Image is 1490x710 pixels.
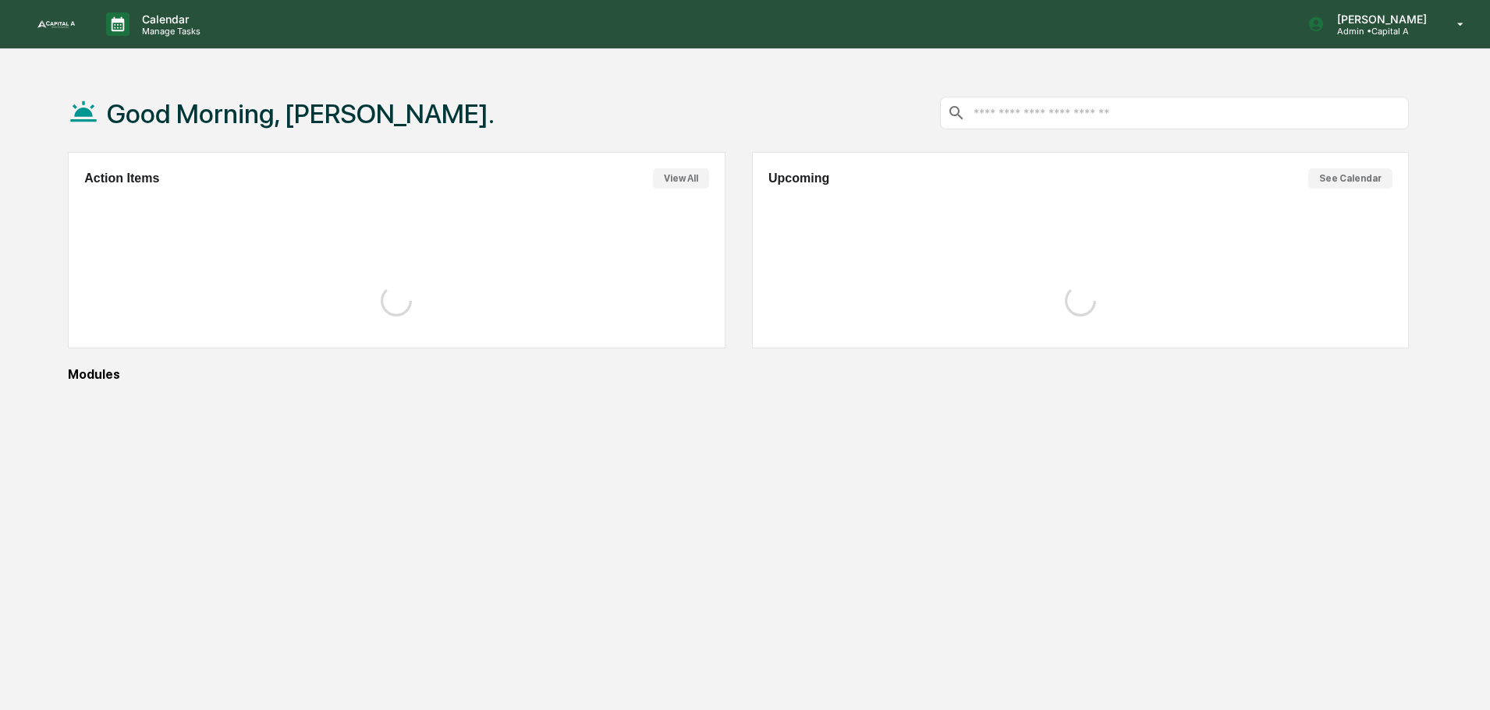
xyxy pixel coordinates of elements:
[129,12,208,26] p: Calendar
[653,168,709,189] button: View All
[768,171,829,185] h2: Upcoming
[84,171,159,185] h2: Action Items
[1325,12,1435,26] p: [PERSON_NAME]
[129,26,208,37] p: Manage Tasks
[68,367,1409,382] div: Modules
[1308,168,1392,189] button: See Calendar
[107,98,495,129] h1: Good Morning, [PERSON_NAME].
[37,20,75,28] img: logo
[1325,26,1435,37] p: Admin • Capital A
